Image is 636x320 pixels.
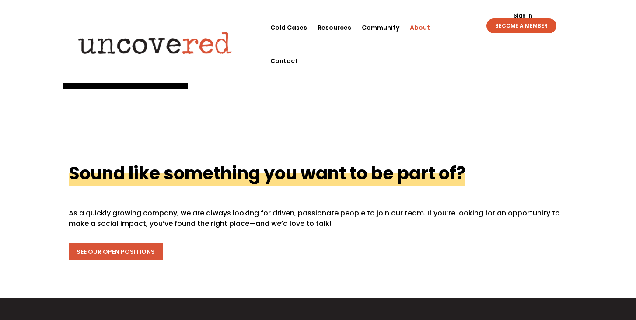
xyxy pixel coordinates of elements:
span: — [249,218,255,229]
a: Community [362,11,399,44]
img: Uncovered logo [71,26,239,60]
h2: Sound like something you want to be part of? [69,161,465,186]
a: Resources [318,11,351,44]
a: Cold Cases [270,11,307,44]
p: As a quickly growing company, we are always looking for driven, passionate people to join our tea... [69,208,567,229]
a: See Our Open Positions [69,243,163,260]
a: Contact [270,44,298,77]
a: BECOME A MEMBER [486,18,556,33]
a: About [410,11,430,44]
a: Sign In [509,13,537,18]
